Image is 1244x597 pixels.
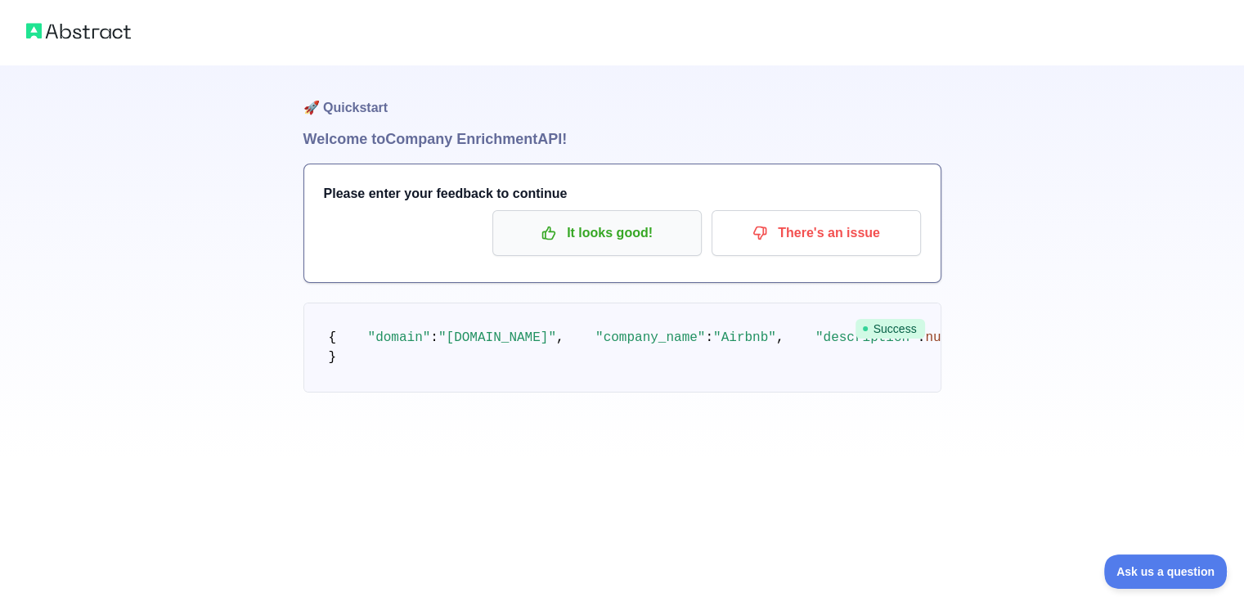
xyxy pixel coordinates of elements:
img: Abstract logo [26,20,131,43]
h3: Please enter your feedback to continue [324,184,921,204]
p: It looks good! [505,219,689,247]
button: There's an issue [712,210,921,256]
span: "domain" [368,330,431,345]
span: : [705,330,713,345]
span: , [556,330,564,345]
span: "company_name" [595,330,705,345]
span: : [430,330,438,345]
span: "description" [815,330,918,345]
span: "Airbnb" [713,330,776,345]
h1: 🚀 Quickstart [303,65,941,128]
span: Success [856,319,925,339]
button: It looks good! [492,210,702,256]
span: null [925,330,956,345]
p: There's an issue [724,219,909,247]
span: , [776,330,784,345]
h1: Welcome to Company Enrichment API! [303,128,941,150]
iframe: Toggle Customer Support [1104,554,1228,589]
span: { [329,330,337,345]
span: "[DOMAIN_NAME]" [438,330,556,345]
